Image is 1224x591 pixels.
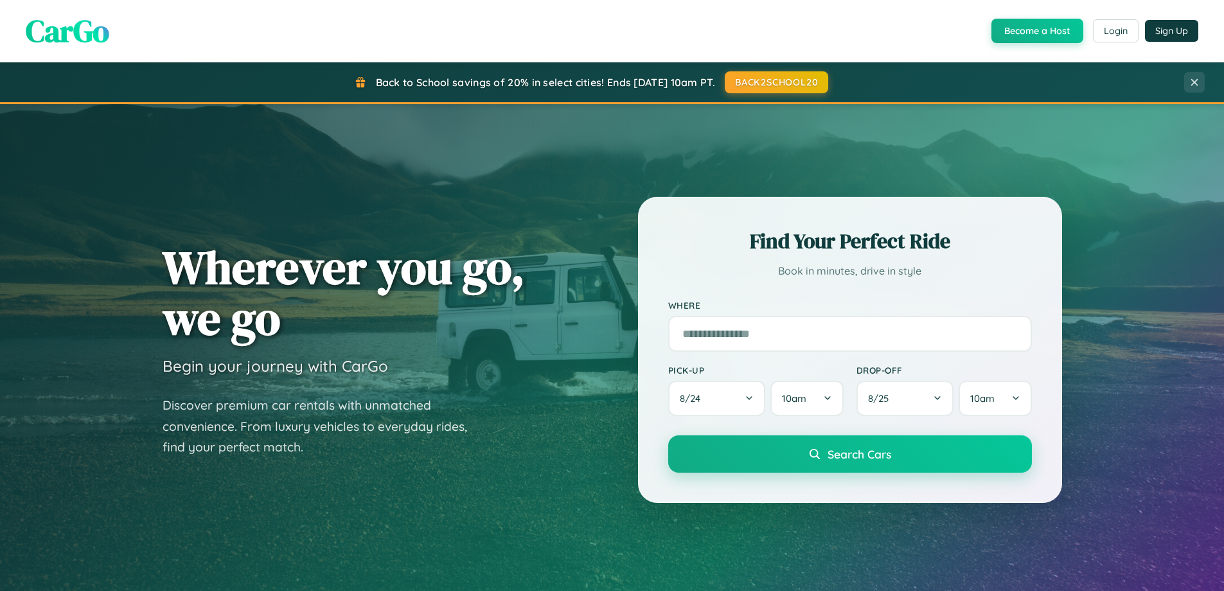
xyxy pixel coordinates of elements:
span: 10am [782,392,806,405]
label: Pick-up [668,365,844,376]
button: 8/24 [668,381,766,416]
h1: Wherever you go, we go [163,242,525,343]
span: 8 / 25 [868,392,895,405]
h3: Begin your journey with CarGo [163,356,388,376]
span: Search Cars [828,447,891,461]
label: Where [668,300,1032,311]
button: Become a Host [991,19,1083,43]
span: Back to School savings of 20% in select cities! Ends [DATE] 10am PT. [376,76,715,89]
button: 8/25 [856,381,954,416]
h2: Find Your Perfect Ride [668,227,1032,255]
button: BACK2SCHOOL20 [725,71,828,93]
button: Login [1093,19,1139,42]
button: 10am [959,381,1031,416]
span: 10am [970,392,995,405]
span: 8 / 24 [680,392,707,405]
span: CarGo [26,10,109,52]
button: Sign Up [1145,20,1198,42]
p: Discover premium car rentals with unmatched convenience. From luxury vehicles to everyday rides, ... [163,395,484,458]
button: Search Cars [668,435,1032,473]
label: Drop-off [856,365,1032,376]
button: 10am [770,381,843,416]
p: Book in minutes, drive in style [668,262,1032,280]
